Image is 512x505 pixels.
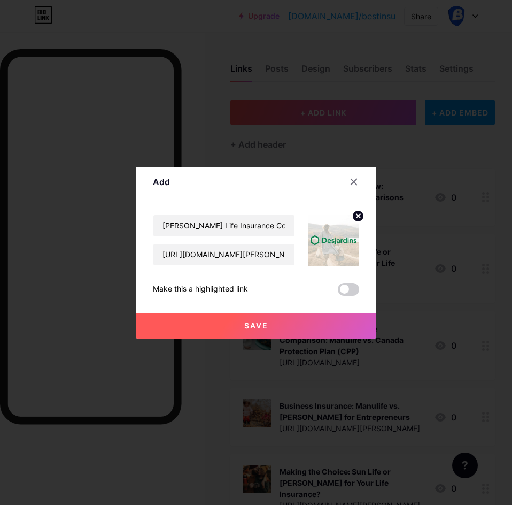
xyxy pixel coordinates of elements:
[308,215,359,266] img: link_thumbnail
[153,175,170,188] div: Add
[153,283,248,296] div: Make this a highlighted link
[136,313,376,339] button: Save
[153,215,294,236] input: Title
[153,244,294,265] input: URL
[244,321,268,330] span: Save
